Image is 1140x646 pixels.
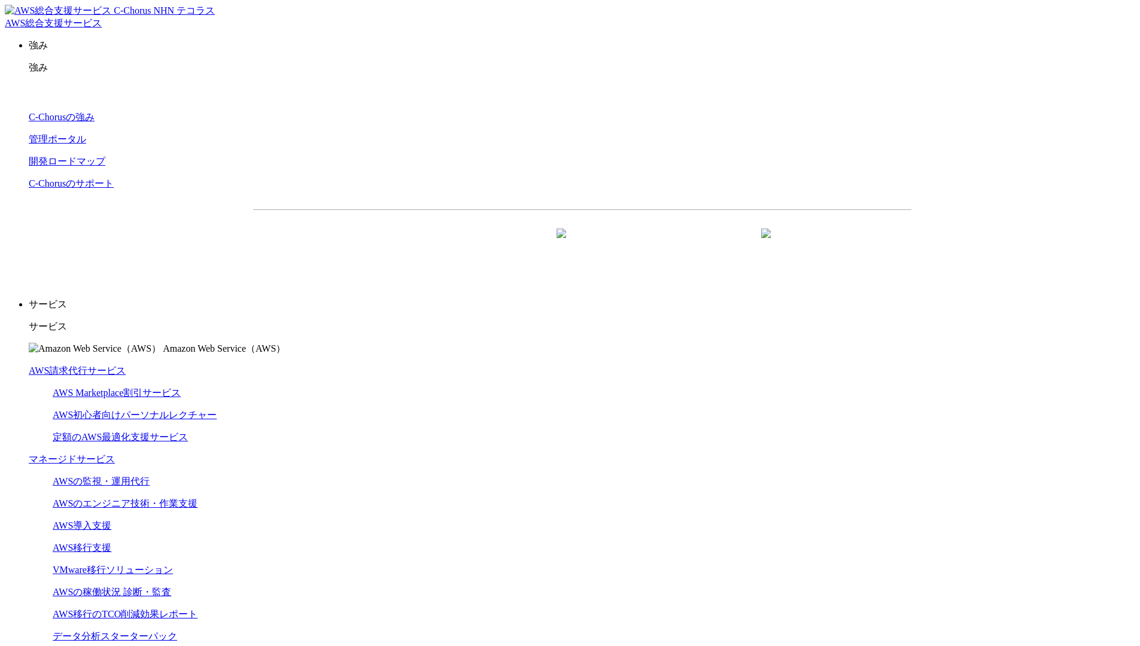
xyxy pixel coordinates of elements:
img: 矢印 [761,228,771,260]
a: AWS初心者向けパーソナルレクチャー [53,410,217,420]
span: Amazon Web Service（AWS） [163,343,285,354]
a: まずは相談する [588,229,781,259]
a: 定額のAWS最適化支援サービス [53,432,188,442]
a: C-Chorusの強み [29,112,95,122]
a: VMware移行ソリューション [53,565,173,575]
a: AWS総合支援サービス C-Chorus NHN テコラスAWS総合支援サービス [5,5,215,28]
p: 強み [29,39,1135,52]
a: AWS移行支援 [53,543,111,553]
img: Amazon Web Service（AWS） [29,343,161,355]
a: AWS移行のTCO削減効果レポート [53,609,197,619]
img: AWS総合支援サービス C-Chorus [5,5,151,17]
a: AWSの稼働状況 診断・監査 [53,587,171,597]
p: サービス [29,321,1135,333]
a: AWSのエンジニア技術・作業支援 [53,498,197,508]
a: AWS請求代行サービス [29,365,126,376]
a: 開発ロードマップ [29,156,105,166]
img: 矢印 [557,228,566,260]
a: AWS導入支援 [53,520,111,531]
p: サービス [29,298,1135,311]
a: 資料を請求する [384,229,576,259]
a: C-Chorusのサポート [29,178,114,188]
a: 管理ポータル [29,134,86,144]
p: 強み [29,62,1135,74]
a: AWS Marketplace割引サービス [53,388,181,398]
a: AWSの監視・運用代行 [53,476,150,486]
a: データ分析スターターパック [53,631,177,641]
a: マネージドサービス [29,454,115,464]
